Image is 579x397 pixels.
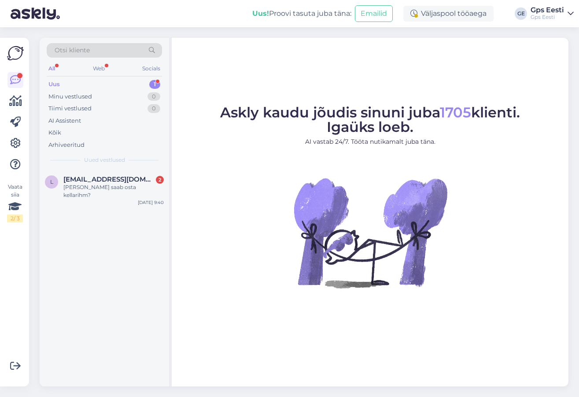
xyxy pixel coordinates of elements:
[48,92,92,101] div: Minu vestlused
[149,80,160,89] div: 1
[220,137,520,146] p: AI vastab 24/7. Tööta nutikamalt juba täna.
[148,104,160,113] div: 0
[531,7,574,21] a: Gps EestiGps Eesti
[252,8,351,19] div: Proovi tasuta juba täna:
[252,9,269,18] b: Uus!
[48,128,61,137] div: Kõik
[48,104,92,113] div: Tiimi vestlused
[220,104,520,135] span: Askly kaudu jõudis sinuni juba klienti. Igaüks loeb.
[48,141,85,149] div: Arhiveeritud
[148,92,160,101] div: 0
[156,176,164,184] div: 2
[84,156,125,164] span: Uued vestlused
[531,7,564,14] div: Gps Eesti
[63,175,155,183] span: liina.krivonogova@hotmail.com
[7,45,24,62] img: Askly Logo
[531,14,564,21] div: Gps Eesti
[50,178,53,185] span: l
[515,7,527,20] div: GE
[48,117,81,125] div: AI Assistent
[140,63,162,74] div: Socials
[355,5,393,22] button: Emailid
[403,6,494,22] div: Väljaspool tööaega
[291,153,450,312] img: No Chat active
[63,183,164,199] div: [PERSON_NAME] saab osta kellarihm?
[55,46,90,55] span: Otsi kliente
[7,183,23,222] div: Vaata siia
[48,80,60,89] div: Uus
[138,199,164,206] div: [DATE] 9:40
[47,63,57,74] div: All
[440,104,471,121] span: 1705
[7,215,23,222] div: 2 / 3
[91,63,107,74] div: Web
